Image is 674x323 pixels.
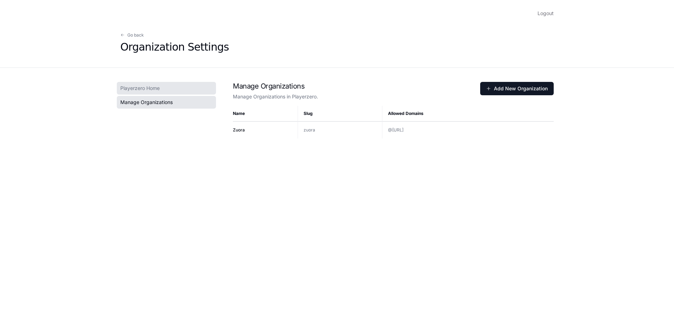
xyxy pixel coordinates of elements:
[120,32,144,38] button: Go back
[117,82,216,95] a: Playerzero Home
[233,106,298,122] th: Name
[233,82,480,90] h1: Manage Organizations
[382,106,554,122] th: Allowed Domains
[480,82,554,95] button: Add New Organization
[117,96,216,109] a: Manage Organizations
[486,85,548,92] span: Add New Organization
[298,106,382,122] th: Slug
[120,99,173,106] span: Manage Organizations
[298,121,382,138] td: zuora
[538,8,554,18] button: Logout
[120,41,229,53] div: Organization Settings
[388,127,403,133] span: @[URL]
[127,32,144,38] span: Go back
[120,85,160,92] span: Playerzero Home
[233,127,245,133] span: Zuora
[233,93,480,100] p: Manage Organizations in Playerzero.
